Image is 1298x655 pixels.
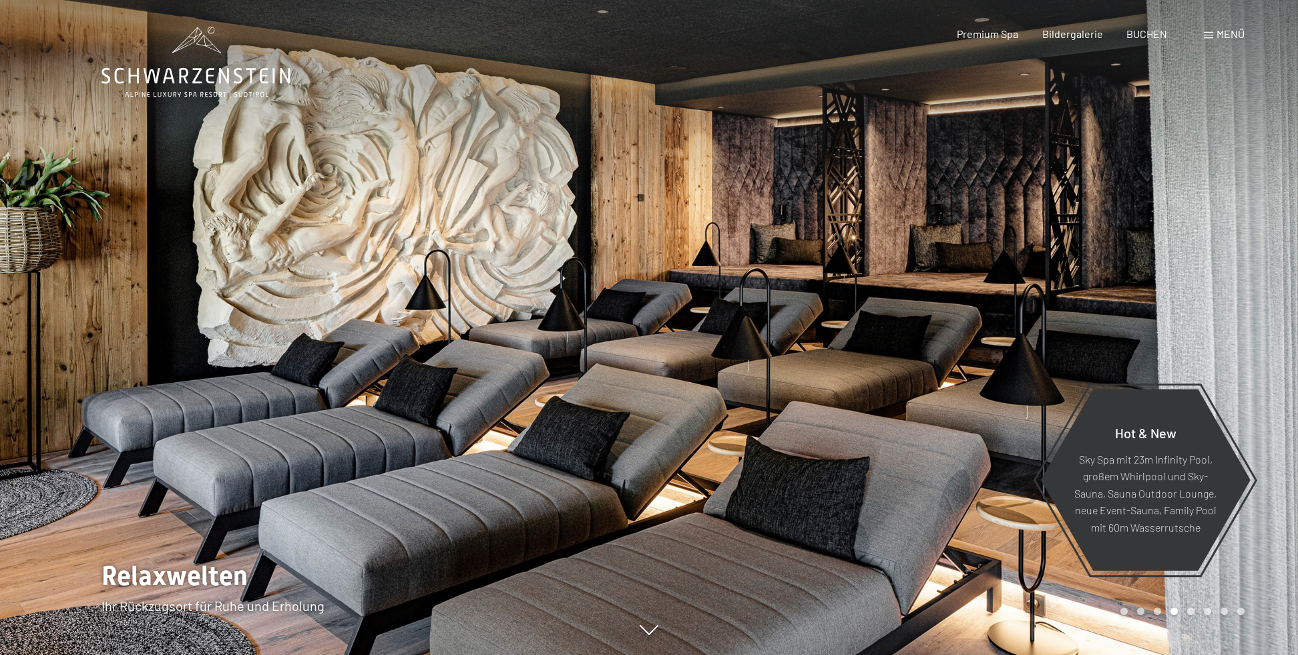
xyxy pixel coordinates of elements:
p: Sky Spa mit 23m Infinity Pool, großem Whirlpool und Sky-Sauna, Sauna Outdoor Lounge, neue Event-S... [1073,450,1218,536]
div: Carousel Page 6 [1204,608,1211,615]
div: Carousel Page 1 [1120,608,1128,615]
a: Bildergalerie [1042,27,1103,40]
span: Hot & New [1115,424,1176,440]
a: Hot & New Sky Spa mit 23m Infinity Pool, großem Whirlpool und Sky-Sauna, Sauna Outdoor Lounge, ne... [1040,388,1251,572]
div: Carousel Page 7 [1221,608,1228,615]
div: Carousel Page 8 [1237,608,1245,615]
div: Carousel Page 4 (Current Slide) [1170,608,1178,615]
div: Carousel Pagination [1116,608,1245,615]
a: BUCHEN [1126,27,1167,40]
span: Menü [1217,27,1245,40]
div: Carousel Page 3 [1154,608,1161,615]
div: Carousel Page 5 [1187,608,1195,615]
div: Carousel Page 2 [1137,608,1144,615]
a: Premium Spa [957,27,1018,40]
